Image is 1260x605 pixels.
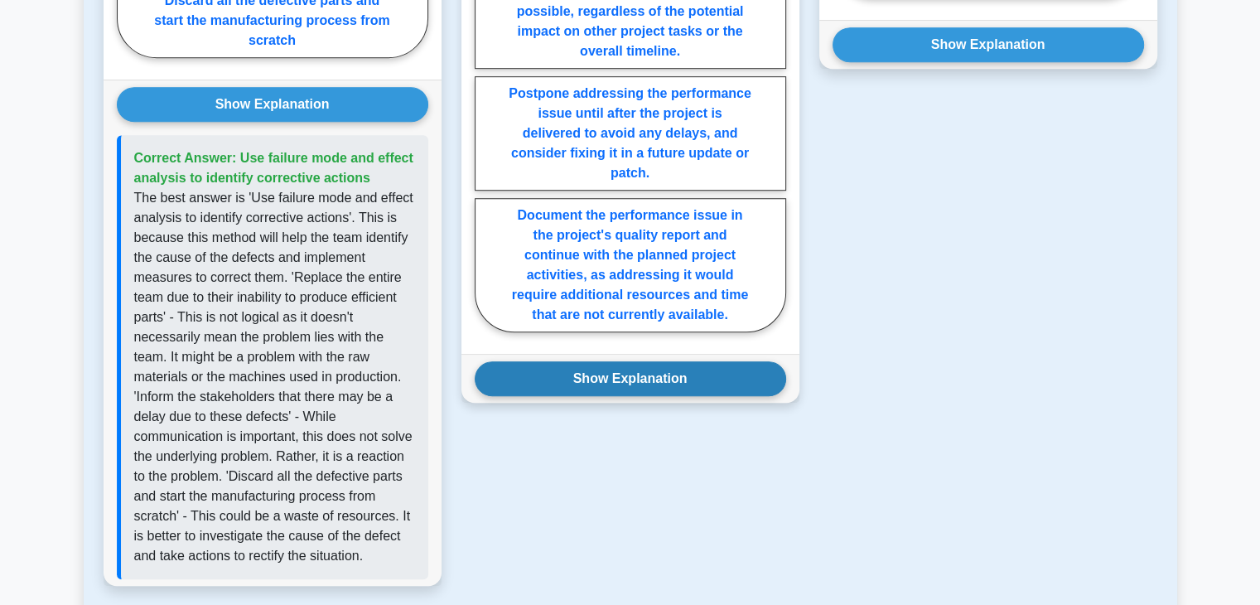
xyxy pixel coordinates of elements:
p: The best answer is 'Use failure mode and effect analysis to identify corrective actions'. This is... [134,188,415,566]
label: Postpone addressing the performance issue until after the project is delivered to avoid any delay... [475,76,786,191]
label: Document the performance issue in the project's quality report and continue with the planned proj... [475,198,786,332]
button: Show Explanation [117,87,428,122]
button: Show Explanation [475,361,786,396]
span: Correct Answer: Use failure mode and effect analysis to identify corrective actions [134,151,413,185]
button: Show Explanation [833,27,1144,62]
